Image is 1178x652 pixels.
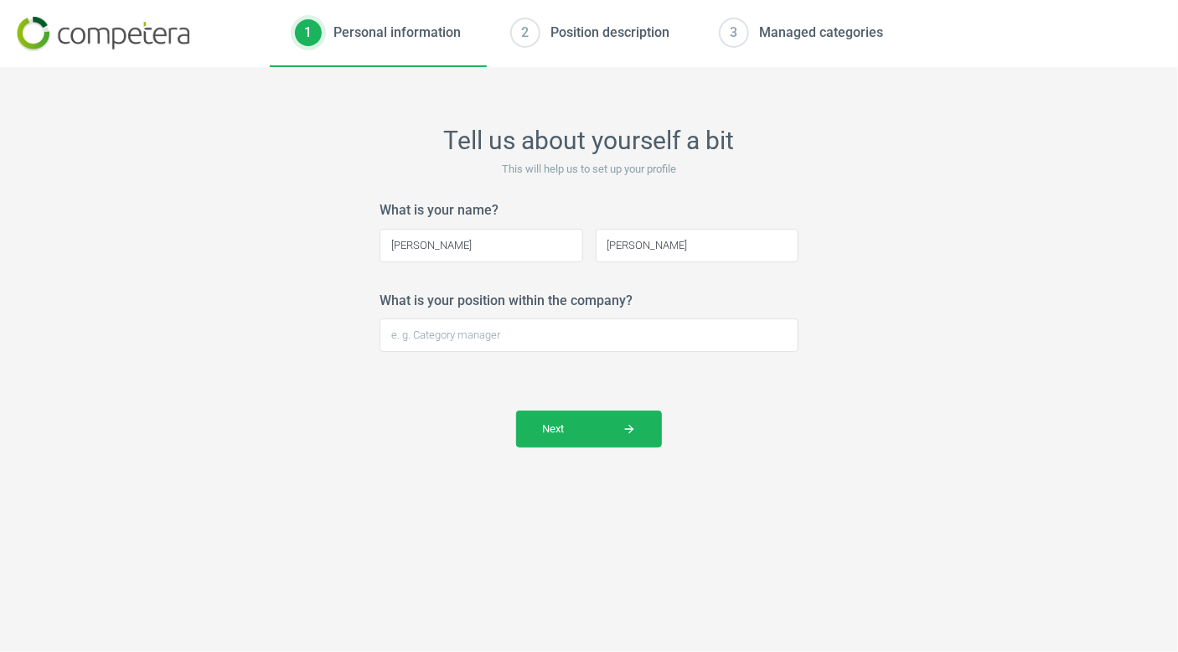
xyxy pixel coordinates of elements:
[516,411,662,448] button: Nextarrow_forward
[380,292,633,310] label: What is your position within the company?
[596,229,799,262] input: Enter your last name
[623,422,636,436] i: arrow_forward
[551,23,670,42] div: Position description
[334,23,462,42] div: Personal information
[380,162,798,177] p: This will help us to set up your profile
[721,19,747,46] div: 3
[17,17,189,51] img: 7b73d85f1bbbb9d816539e11aedcf956.png
[512,19,539,46] div: 2
[380,126,798,156] h2: Tell us about yourself a bit
[380,318,798,352] input: e. g. Category manager
[380,229,583,262] input: Enter your name
[542,422,636,437] span: Next
[760,23,884,42] div: Managed categories
[295,19,322,46] div: 1
[380,201,499,220] label: What is your name?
